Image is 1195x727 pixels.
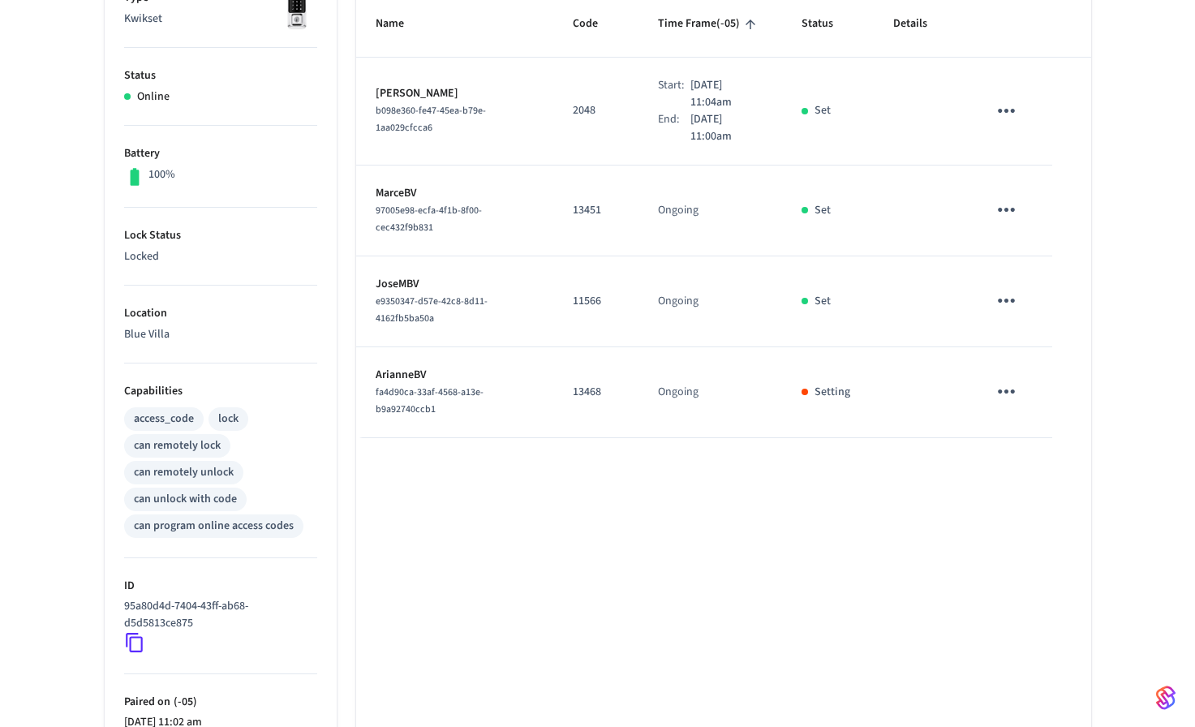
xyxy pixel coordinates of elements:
p: [PERSON_NAME] [376,85,534,102]
p: Status [124,67,317,84]
span: b098e360-fe47-45ea-b79e-1aa029cfcca6 [376,104,486,135]
p: 95a80d4d-7404-43ff-ab68-d5d5813ce875 [124,598,311,632]
p: 2048 [573,102,619,119]
img: SeamLogoGradient.69752ec5.svg [1156,685,1176,711]
p: Lock Status [124,227,317,244]
span: ( -05 ) [170,694,197,710]
span: Status [802,11,854,37]
p: Locked [124,248,317,265]
div: lock [218,411,239,428]
p: Kwikset [124,11,317,28]
div: can program online access codes [134,518,294,535]
span: Details [893,11,948,37]
div: can unlock with code [134,491,237,508]
p: [DATE] 11:00am [690,111,763,145]
td: Ongoing [638,166,782,256]
p: 13468 [573,384,619,401]
p: 11566 [573,293,619,310]
p: ID [124,578,317,595]
div: can remotely lock [134,437,221,454]
p: Set [815,202,831,219]
span: 97005e98-ecfa-4f1b-8f00-cec432f9b831 [376,204,482,234]
p: Capabilities [124,383,317,400]
span: Code [573,11,619,37]
p: 13451 [573,202,619,219]
p: Battery [124,145,317,162]
p: ArianneBV [376,367,534,384]
td: Ongoing [638,347,782,438]
p: Set [815,102,831,119]
p: Set [815,293,831,310]
div: End: [658,111,690,145]
span: Name [376,11,425,37]
p: Setting [815,384,850,401]
div: access_code [134,411,194,428]
p: [DATE] 11:04am [690,77,763,111]
p: MarceBV [376,185,534,202]
p: Online [137,88,170,105]
span: e9350347-d57e-42c8-8d11-4162fb5ba50a [376,295,488,325]
span: Time Frame(-05) [658,11,761,37]
p: Blue Villa [124,326,317,343]
p: Paired on [124,694,317,711]
p: JoseMBV [376,276,534,293]
div: can remotely unlock [134,464,234,481]
td: Ongoing [638,256,782,347]
div: Start: [658,77,690,111]
p: Location [124,305,317,322]
p: 100% [148,166,175,183]
span: fa4d90ca-33af-4568-a13e-b9a92740ccb1 [376,385,484,416]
